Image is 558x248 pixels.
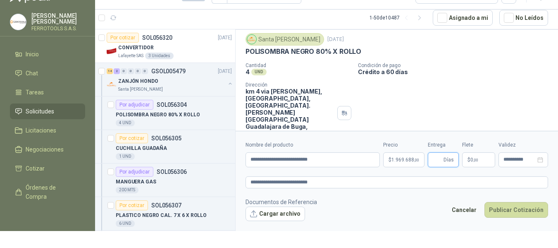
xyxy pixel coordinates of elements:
a: Por cotizarSOL056307PLASTICO NEGRO CAL. 7 X 6 X ROLLO6 UND [95,197,235,231]
p: [PERSON_NAME] [PERSON_NAME] [31,13,85,24]
span: ,00 [414,158,419,162]
span: Solicitudes [26,107,54,116]
img: Company Logo [247,35,256,44]
p: Documentos de Referencia [246,197,317,207]
p: CUCHILLA GUADAÑA [116,144,167,152]
a: Órdenes de Compra [10,180,85,205]
p: Condición de pago [358,63,555,68]
a: Por adjudicarSOL056306MANGUERA GAS200 MTS [95,164,235,197]
p: [DATE] [218,67,232,75]
p: PLASTICO NEGRO CAL. 7 X 6 X ROLLO [116,212,207,219]
div: 0 [135,68,141,74]
button: Cargar archivo [246,207,305,222]
a: Por adjudicarSOL056304POLISOMBRA NEGRO 80% X ROLLO4 UND [95,96,235,130]
span: 0 [470,157,478,162]
div: 0 [121,68,127,74]
span: Negociaciones [26,145,64,154]
span: Tareas [26,88,44,97]
p: 4 [246,68,250,75]
a: Remisiones [10,208,85,224]
span: Días [444,153,454,167]
p: $1.969.688,00 [383,152,424,167]
p: POLISOMBRA NEGRO 80% X ROLLO [116,111,200,119]
label: Flete [462,141,495,149]
img: Company Logo [107,46,117,56]
p: SOL056320 [142,35,172,41]
p: Crédito a 60 días [358,68,555,75]
p: Cantidad [246,63,351,68]
div: 0 [128,68,134,74]
span: Órdenes de Compra [26,183,77,201]
a: Solicitudes [10,104,85,119]
div: 1 UND [116,153,135,160]
button: Cancelar [447,202,481,218]
button: Publicar Cotización [484,202,548,218]
label: Nombre del producto [246,141,380,149]
p: km 4 via [PERSON_NAME], [GEOGRAPHIC_DATA], [GEOGRAPHIC_DATA]. [PERSON_NAME][GEOGRAPHIC_DATA] Guad... [246,88,334,144]
p: [DATE] [218,34,232,42]
label: Validez [498,141,548,149]
p: [DATE] [327,36,344,43]
span: 1.969.688 [391,157,419,162]
button: No Leídos [499,10,548,26]
a: Cotizar [10,161,85,176]
label: Entrega [428,141,459,149]
label: Precio [383,141,424,149]
div: 1 - 50 de 10487 [370,11,426,24]
a: Por cotizarSOL056320[DATE] Company LogoCONVERTIDORLafayette SAS3 Unidades [95,29,235,63]
div: 2 [114,68,120,74]
span: Licitaciones [26,126,56,135]
div: Por adjudicar [116,167,153,177]
div: Por cotizar [116,200,148,210]
div: 14 [107,68,113,74]
p: SOL056306 [157,169,187,175]
p: Dirección [246,82,334,88]
a: Chat [10,65,85,81]
p: $ 0,00 [462,152,495,167]
div: Por cotizar [116,133,148,143]
p: MANGUERA GAS [116,178,156,186]
a: Negociaciones [10,142,85,157]
p: CONVERTIDOR [118,44,154,52]
p: POLISOMBRA NEGRO 80% X ROLLO [246,47,361,56]
div: 6 UND [116,220,135,227]
img: Company Logo [107,79,117,89]
p: Lafayette SAS [118,53,143,59]
div: 3 Unidades [145,53,174,59]
div: Por cotizar [107,33,139,43]
p: GSOL005479 [151,68,186,74]
div: 4 UND [116,120,135,126]
span: ,00 [473,158,478,162]
div: Por adjudicar [116,100,153,110]
p: FERROTOOLS S.A.S. [31,26,85,31]
p: SOL056304 [157,102,187,108]
div: 200 MTS [116,187,138,193]
a: Tareas [10,84,85,100]
div: Santa [PERSON_NAME] [246,33,324,46]
p: SOL056307 [151,202,181,208]
img: Company Logo [10,14,26,30]
span: Cotizar [26,164,45,173]
a: Por cotizarSOL056305CUCHILLA GUADAÑA1 UND [95,130,235,164]
span: $ [467,157,470,162]
a: Licitaciones [10,123,85,138]
a: Inicio [10,46,85,62]
div: UND [251,69,267,75]
button: Asignado a mi [433,10,493,26]
span: Inicio [26,50,39,59]
a: 14 2 0 0 0 0 GSOL005479[DATE] Company LogoZANJÓN HONDOSanta [PERSON_NAME] [107,66,234,93]
p: Santa [PERSON_NAME] [118,86,163,93]
p: SOL056305 [151,135,181,141]
span: Chat [26,69,38,78]
div: 0 [142,68,148,74]
p: ZANJÓN HONDO [118,77,158,85]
